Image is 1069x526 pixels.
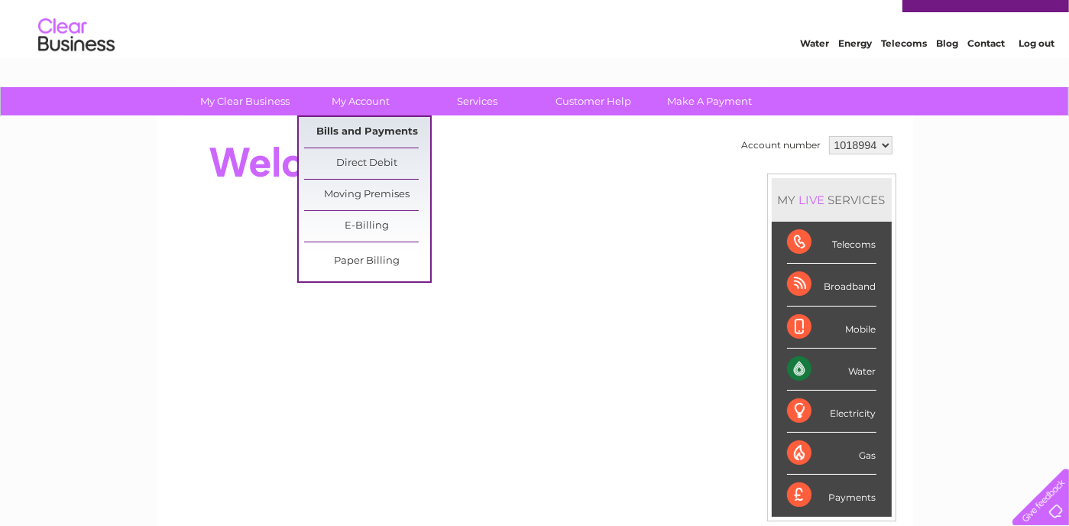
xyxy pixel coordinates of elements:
a: Energy [838,65,872,76]
div: MY SERVICES [772,178,892,222]
a: My Account [298,87,424,115]
div: Telecoms [787,222,876,264]
a: E-Billing [304,211,430,242]
a: Customer Help [530,87,656,115]
a: Moving Premises [304,180,430,210]
div: Payments [787,475,876,516]
a: Services [414,87,540,115]
a: Blog [936,65,958,76]
div: Electricity [787,391,876,433]
div: Water [787,349,876,391]
div: LIVE [796,193,828,207]
a: Paper Billing [304,246,430,277]
div: Broadband [787,264,876,306]
a: Water [800,65,829,76]
div: Gas [787,433,876,475]
div: Mobile [787,307,876,349]
div: Clear Business is a trading name of Verastar Limited (registered in [GEOGRAPHIC_DATA] No. 3667643... [174,8,896,74]
a: 0333 014 3131 [781,8,886,27]
a: Direct Debit [304,148,430,179]
a: Make A Payment [646,87,773,115]
a: My Clear Business [182,87,308,115]
td: Account number [738,132,825,158]
img: logo.png [37,40,115,86]
a: Log out [1019,65,1054,76]
a: Bills and Payments [304,117,430,148]
a: Telecoms [881,65,927,76]
a: Contact [967,65,1005,76]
